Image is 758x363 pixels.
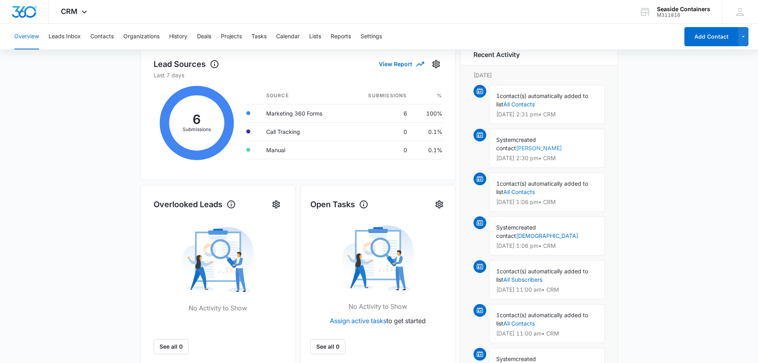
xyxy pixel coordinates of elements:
[276,24,300,49] button: Calendar
[61,7,78,16] span: CRM
[260,104,348,122] td: Marketing 360 Forms
[496,112,598,117] p: [DATE] 2:31 pm • CRM
[496,136,536,151] span: created contact
[496,268,500,275] span: 1
[496,355,516,362] span: System
[474,50,520,59] h6: Recent Activity
[496,243,598,249] p: [DATE] 1:06 pm • CRM
[430,58,442,71] button: Settings
[330,316,426,326] p: to get started
[90,24,114,49] button: Contacts
[516,232,578,239] a: [DEMOGRAPHIC_DATA]
[379,57,423,71] button: View Report
[348,122,413,141] td: 0
[496,312,500,318] span: 1
[260,141,348,159] td: Manual
[496,224,536,239] span: created contact
[496,224,516,231] span: System
[189,303,247,313] p: No Activity to Show
[413,141,442,159] td: 0.1%
[360,24,382,49] button: Settings
[413,104,442,122] td: 100%
[496,92,588,108] span: contact(s) automatically added to list
[310,339,345,354] a: See all 0
[123,24,160,49] button: Organizations
[503,188,535,195] a: All Contacts
[503,320,535,327] a: All Contacts
[496,136,516,143] span: System
[348,141,413,159] td: 0
[169,24,187,49] button: History
[413,87,442,104] th: %
[413,122,442,141] td: 0.1%
[496,312,588,327] span: contact(s) automatically added to list
[197,24,211,49] button: Deals
[154,198,236,210] h1: Overlooked Leads
[348,104,413,122] td: 6
[14,24,39,49] button: Overview
[221,24,242,49] button: Projects
[496,155,598,161] p: [DATE] 2:30 pm • CRM
[657,12,710,18] div: account id
[503,101,535,108] a: All Contacts
[496,268,588,283] span: contact(s) automatically added to list
[348,87,413,104] th: Submissions
[496,287,598,292] p: [DATE] 11:00 am • CRM
[474,71,605,79] p: [DATE]
[503,276,542,283] a: All Subscribers
[496,331,598,336] p: [DATE] 11:00 am • CRM
[154,71,442,79] p: Last 7 days
[684,27,738,46] button: Add Contact
[657,6,710,12] div: account name
[49,24,81,49] button: Leads Inbox
[496,92,500,99] span: 1
[260,87,348,104] th: Source
[330,317,386,325] a: Assign active tasks
[154,58,219,70] h1: Lead Sources
[251,24,267,49] button: Tasks
[309,24,321,49] button: Lists
[349,302,407,311] p: No Activity to Show
[331,24,351,49] button: Reports
[270,198,283,211] button: Settings
[496,199,598,205] p: [DATE] 1:06 pm • CRM
[154,339,189,354] button: See all 0
[310,198,368,210] h1: Open Tasks
[496,180,588,195] span: contact(s) automatically added to list
[260,122,348,141] td: Call Tracking
[516,145,562,151] a: [PERSON_NAME]
[433,198,446,211] button: Settings
[496,180,500,187] span: 1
